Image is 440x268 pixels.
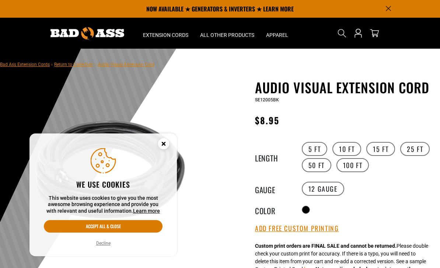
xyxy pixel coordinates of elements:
img: Bad Ass Extension Cords [50,27,124,39]
legend: Color [255,205,292,215]
summary: Apparel [260,18,294,49]
span: All Other Products [200,32,254,38]
span: SE12005BK [255,97,279,102]
summary: Extension Cords [137,18,194,49]
button: Accept all & close [44,220,163,233]
label: 10 FT [332,142,361,156]
span: › [95,62,96,67]
p: This website uses cookies to give you the most awesome browsing experience and provide you with r... [44,195,163,215]
summary: All Other Products [194,18,260,49]
span: Audio Visual Extension Cord [98,62,154,67]
button: Decline [94,240,113,247]
button: Add Free Custom Printing [255,225,339,233]
a: Return to Collection [54,62,93,67]
aside: Cookie Consent [29,133,177,257]
label: 5 FT [302,142,327,156]
span: $8.95 [255,114,279,127]
h2: We use cookies [44,180,163,189]
label: 25 FT [400,142,430,156]
h1: Audio Visual Extension Cord [255,80,434,95]
legend: Length [255,152,292,162]
span: Extension Cords [143,32,188,38]
label: 12 Gauge [302,182,344,196]
label: 100 FT [336,158,369,172]
label: 15 FT [366,142,395,156]
legend: Gauge [255,184,292,194]
img: black [22,81,198,258]
strong: Custom print orders are FINAL SALE and cannot be returned. [255,243,397,249]
summary: Search [336,27,348,39]
a: Learn more [133,208,160,214]
span: › [51,62,53,67]
label: 50 FT [302,158,331,172]
span: Apparel [266,32,288,38]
